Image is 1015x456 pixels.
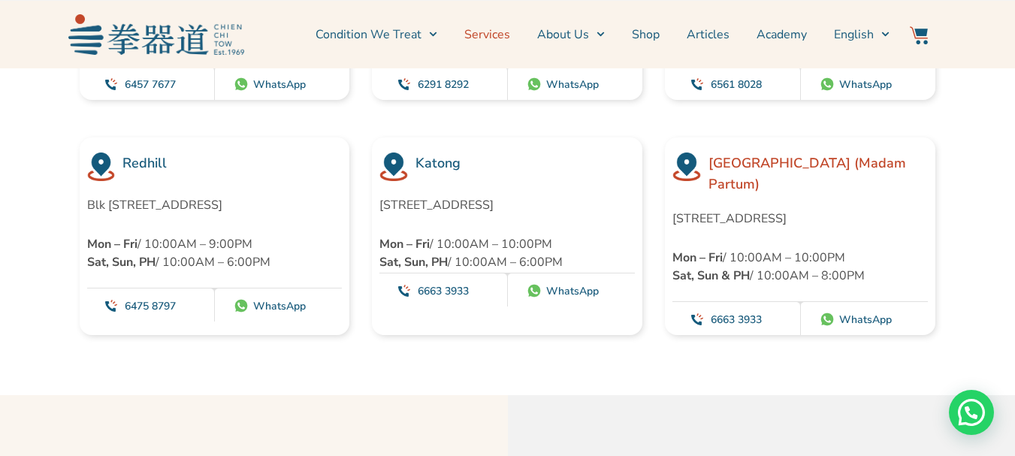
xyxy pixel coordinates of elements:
a: WhatsApp [546,77,599,92]
img: Website Icon-01 [87,153,116,181]
a: WhatsApp [839,313,892,327]
strong: Sat, Sun, PH [87,254,156,270]
img: Website Icon-01 [379,153,408,181]
strong: Sat, Sun, PH [379,254,448,270]
a: Shop [632,16,660,53]
a: English [834,16,890,53]
p: Blk [STREET_ADDRESS] [87,196,343,214]
img: Website Icon-03 [910,26,928,44]
p: [STREET_ADDRESS] [672,210,928,228]
p: / 10:00AM – 10:00PM / 10:00AM – 6:00PM [379,235,621,271]
a: 6475 8797 [125,299,176,313]
a: WhatsApp [839,77,892,92]
strong: Mon – Fri [379,236,430,252]
img: Website Icon-01 [672,153,701,181]
a: Academy [757,16,807,53]
a: About Us [537,16,605,53]
a: 6663 3933 [711,313,762,327]
a: 6561 8028 [711,77,762,92]
a: 6663 3933 [418,284,469,298]
h3: [GEOGRAPHIC_DATA] (Madam Partum) [708,153,928,195]
a: 6291 8292 [418,77,469,92]
h3: Katong [415,153,635,174]
p: / 10:00AM – 9:00PM / 10:00AM – 6:00PM [87,235,343,271]
a: Services [464,16,510,53]
a: Condition We Treat [316,16,437,53]
a: WhatsApp [253,299,306,313]
a: Articles [687,16,730,53]
strong: Sat, Sun & PH [672,267,750,284]
p: / 10:00AM – 10:00PM / 10:00AM – 8:00PM [672,249,928,285]
strong: Mon – Fri [87,236,137,252]
strong: Mon – Fri [672,249,723,266]
h3: Redhill [122,153,342,174]
a: WhatsApp [253,77,306,92]
a: WhatsApp [546,284,599,298]
a: 6457 7677 [125,77,176,92]
nav: Menu [252,16,890,53]
span: English [834,26,874,44]
p: [STREET_ADDRESS] [379,196,621,214]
